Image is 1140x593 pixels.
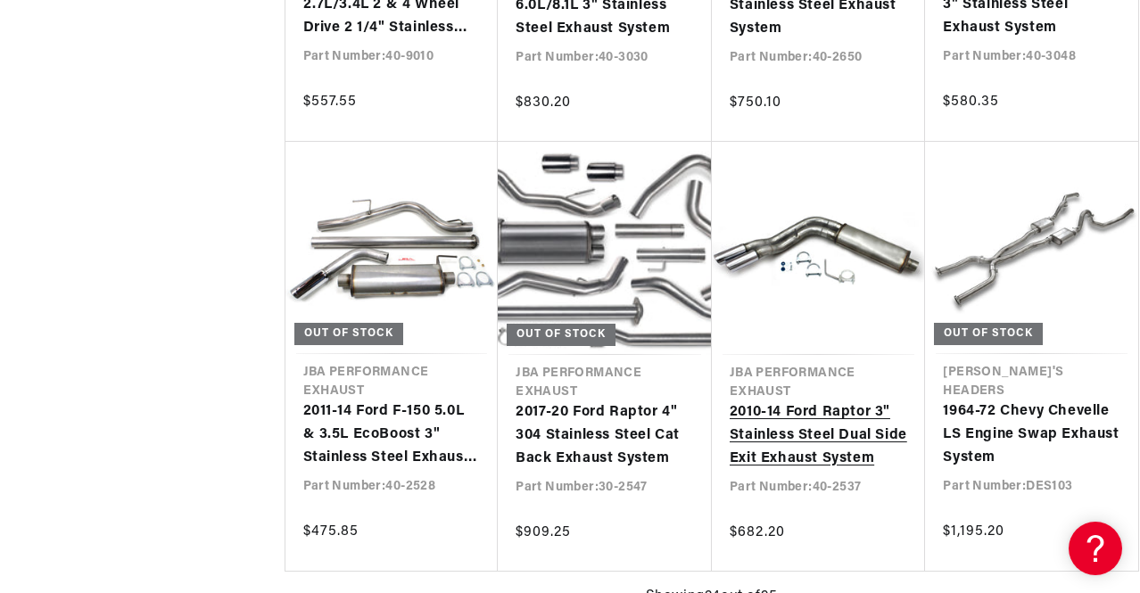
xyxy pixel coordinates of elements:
a: 2010-14 Ford Raptor 3" Stainless Steel Dual Side Exit Exhaust System [730,401,908,470]
a: 1964-72 Chevy Chevelle LS Engine Swap Exhaust System [943,400,1120,469]
a: 2017-20 Ford Raptor 4" 304 Stainless Steel Cat Back Exhaust System [516,401,694,470]
a: 2011-14 Ford F-150 5.0L & 3.5L EcoBoost 3" Stainless Steel Exhaust System [303,400,481,469]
